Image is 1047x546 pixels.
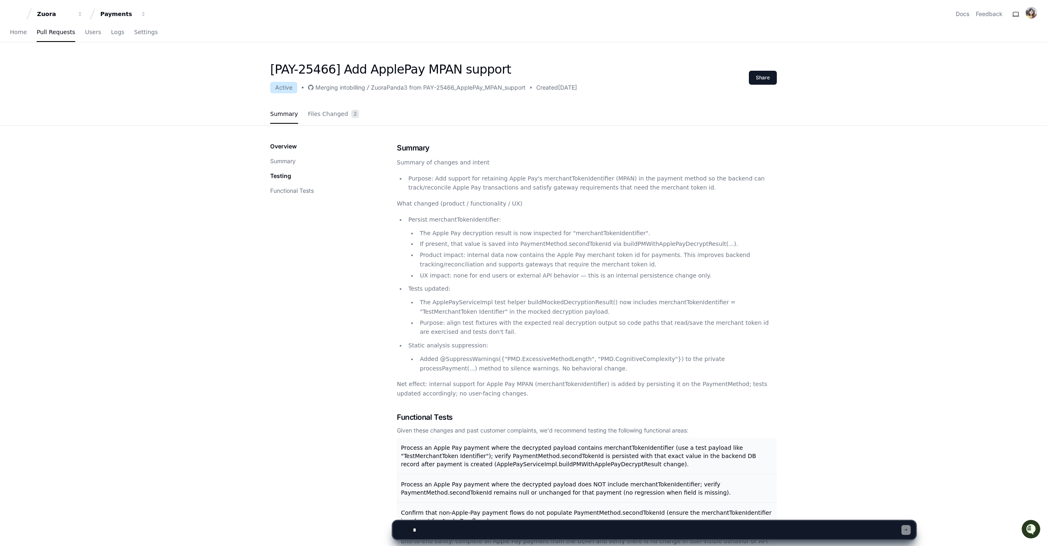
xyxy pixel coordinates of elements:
[140,64,150,74] button: Start new chat
[401,444,756,467] span: Process an Apple Pay payment where the decrypted payload contains merchantTokenIdentifier (use a ...
[111,30,124,35] span: Logs
[270,142,297,150] p: Overview
[82,86,100,93] span: Pylon
[351,110,359,118] span: 2
[371,83,526,92] div: ZuoraPanda3 from PAY-25466_ApplePAy_MPAN_support
[270,111,298,116] span: Summary
[58,86,100,93] a: Powered byPylon
[270,187,314,195] button: Functional Tests
[270,82,297,93] div: Active
[270,62,577,77] h1: [PAY-25466] Add ApplePay MPAN support
[315,83,350,92] div: Merging into
[28,69,104,76] div: We're available if you need us!
[8,8,25,25] img: PlayerZero
[406,174,777,193] li: Purpose: Add support for retaining Apple Pay's merchantTokenIdentifier (MPAN) in the payment meth...
[308,111,348,116] span: Files Changed
[397,412,453,423] span: Functional Tests
[8,61,23,76] img: 1756235613930-3d25f9e4-fa56-45dd-b3ad-e072dfbd1548
[1021,519,1043,541] iframe: Open customer support
[85,30,101,35] span: Users
[408,341,777,350] p: Static analysis suppression:
[749,71,777,85] button: Share
[417,318,777,337] li: Purpose: align test fixtures with the expected real decryption output so code paths that read/sav...
[270,172,291,180] p: Testing
[85,23,101,42] a: Users
[536,83,558,92] span: Created
[28,61,135,69] div: Start new chat
[417,354,777,373] li: Added @SuppressWarnings({"PMD.ExcessiveMethodLength", "PMD.CognitiveComplexity"}) to the private ...
[558,83,577,92] span: [DATE]
[417,229,777,238] li: The Apple Pay decryption result is now inspected for "merchantTokenIdentifier".
[397,142,777,154] h1: Summary
[350,83,365,92] div: billing
[408,284,777,294] p: Tests updated:
[111,23,124,42] a: Logs
[100,10,136,18] div: Payments
[134,30,158,35] span: Settings
[37,10,72,18] div: Zuora
[37,30,75,35] span: Pull Requests
[397,158,777,167] p: Summary of changes and intent
[417,250,777,269] li: Product impact: internal data now contains the Apple Pay merchant token id for payments. This imp...
[417,298,777,317] li: The ApplePayServiceImpl test helper buildMockedDecryptionResult() now includes merchantTokenIdent...
[397,426,777,435] div: Given these changes and past customer complaints, we'd recommend testing the following functional...
[34,7,86,21] button: Zuora
[976,10,1003,18] button: Feedback
[408,215,777,224] p: Persist merchantTokenIdentifier:
[10,23,27,42] a: Home
[37,23,75,42] a: Pull Requests
[97,7,150,21] button: Payments
[401,481,731,496] span: Process an Apple Pay payment where the decrypted payload does NOT include merchantTokenIdentifier...
[270,157,296,165] button: Summary
[417,271,777,280] li: UX impact: none for end users or external API behavior — this is an internal persistence change o...
[417,239,777,249] li: If present, that value is saved into PaymentMethod.secondTokenId via buildPMWithApplePayDecryptRe...
[134,23,158,42] a: Settings
[397,199,777,208] p: What changed (product / functionality / UX)
[397,379,777,398] p: Net effect: internal support for Apple Pay MPAN (merchantTokenIdentifier) is added by persisting ...
[956,10,969,18] a: Docs
[401,509,771,524] span: Confirm that non-Apple-Pay payment flows do not populate PaymentMethod.secondTokenId (ensure the ...
[8,33,150,46] div: Welcome
[10,30,27,35] span: Home
[1026,7,1037,19] img: ACg8ocJp4l0LCSiC5MWlEh794OtQNs1DKYp4otTGwJyAKUZvwXkNnmc=s96-c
